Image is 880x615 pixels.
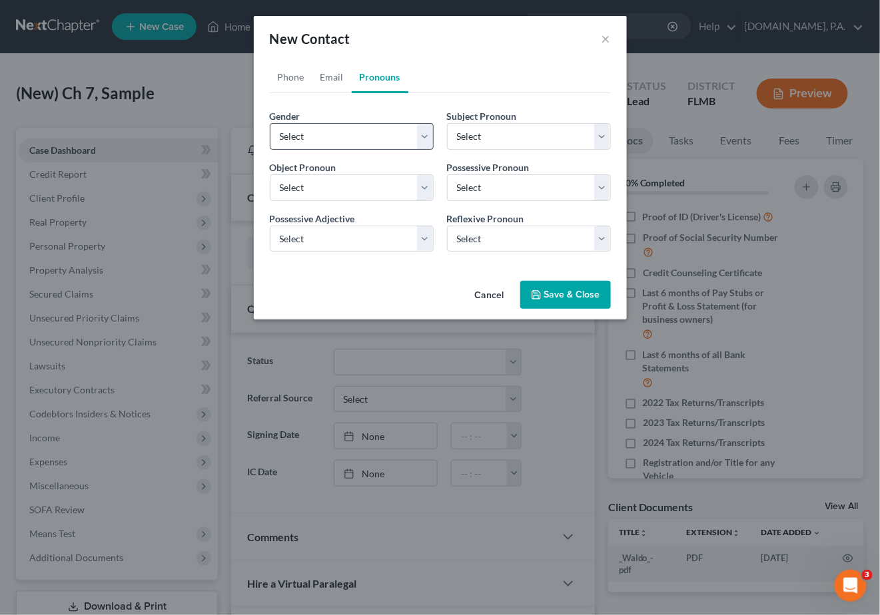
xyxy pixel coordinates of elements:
[447,110,517,122] span: Subject Pronoun
[447,162,530,173] span: Possessive Pronoun
[270,31,350,47] span: New Contact
[835,570,867,602] iframe: Intercom live chat
[447,213,524,224] span: Reflexive Pronoun
[520,281,611,309] button: Save & Close
[352,61,408,93] a: Pronouns
[270,110,300,122] span: Gender
[602,31,611,47] button: ×
[464,282,515,309] button: Cancel
[312,61,352,93] a: Email
[270,61,312,93] a: Phone
[270,213,355,224] span: Possessive Adjective
[862,570,873,580] span: 3
[270,162,336,173] span: Object Pronoun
